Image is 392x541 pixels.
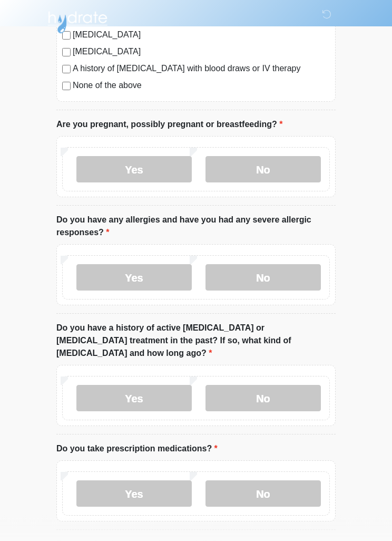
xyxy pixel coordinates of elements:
label: Do you have any allergies and have you had any severe allergic responses? [56,214,336,239]
input: A history of [MEDICAL_DATA] with blood draws or IV therapy [62,65,71,74]
label: A history of [MEDICAL_DATA] with blood draws or IV therapy [73,63,330,75]
img: Hydrate IV Bar - Scottsdale Logo [46,8,109,34]
label: No [205,385,321,412]
label: Yes [76,157,192,183]
label: [MEDICAL_DATA] [73,46,330,59]
label: Do you have a history of active [MEDICAL_DATA] or [MEDICAL_DATA] treatment in the past? If so, wh... [56,322,336,360]
label: Are you pregnant, possibly pregnant or breastfeeding? [56,119,282,131]
input: None of the above [62,82,71,91]
label: No [205,481,321,507]
input: [MEDICAL_DATA] [62,49,71,57]
label: None of the above [73,80,330,92]
label: No [205,265,321,291]
label: Yes [76,481,192,507]
label: Yes [76,385,192,412]
label: Yes [76,265,192,291]
label: Do you take prescription medications? [56,443,218,456]
label: No [205,157,321,183]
